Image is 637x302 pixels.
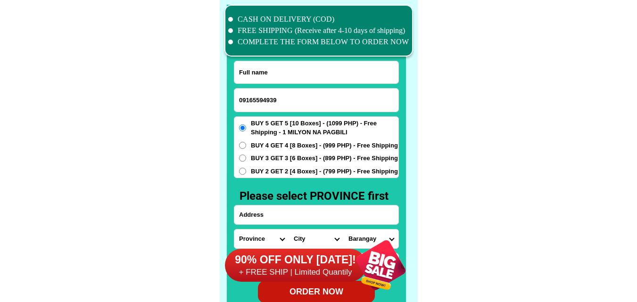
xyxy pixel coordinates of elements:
[225,253,366,267] h6: 90% OFF ONLY [DATE]!
[234,89,398,112] input: Input phone_number
[228,14,409,25] li: CASH ON DELIVERY (COD)
[251,119,398,137] span: BUY 5 GET 5 [10 Boxes] - (1099 PHP) - Free Shipping - 1 MILYON NA PAGBILI
[251,141,398,150] span: BUY 4 GET 4 [8 Boxes] - (999 PHP) - Free Shipping
[239,155,246,162] input: BUY 3 GET 3 [6 Boxes] - (899 PHP) - Free Shipping
[240,188,398,204] h3: Please select PROVINCE first
[251,154,398,163] span: BUY 3 GET 3 [6 Boxes] - (899 PHP) - Free Shipping
[239,124,246,131] input: BUY 5 GET 5 [10 Boxes] - (1099 PHP) - Free Shipping - 1 MILYON NA PAGBILI
[234,61,398,83] input: Input full_name
[251,167,398,176] span: BUY 2 GET 2 [4 Boxes] - (799 PHP) - Free Shipping
[234,205,398,224] input: Input address
[228,25,409,36] li: FREE SHIPPING (Receive after 4-10 days of shipping)
[239,168,246,175] input: BUY 2 GET 2 [4 Boxes] - (799 PHP) - Free Shipping
[228,36,409,48] li: COMPLETE THE FORM BELOW TO ORDER NOW
[225,267,366,278] h6: + FREE SHIP | Limited Quantily
[239,142,246,149] input: BUY 4 GET 4 [8 Boxes] - (999 PHP) - Free Shipping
